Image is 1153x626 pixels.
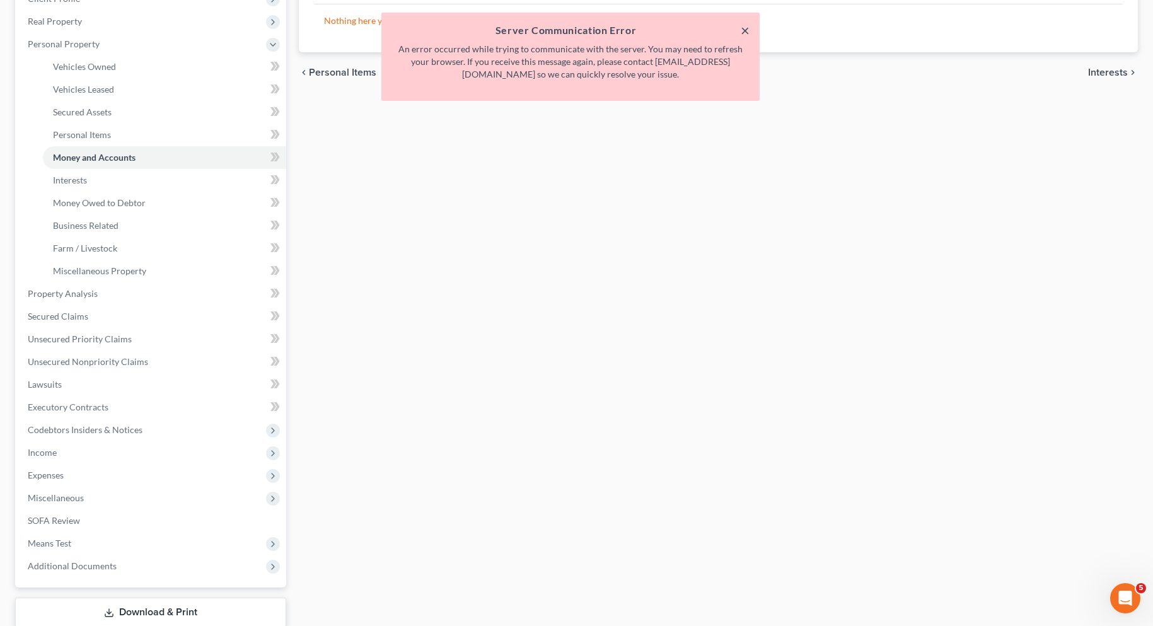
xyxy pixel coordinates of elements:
[28,379,62,390] span: Lawsuits
[28,356,148,367] span: Unsecured Nonpriority Claims
[53,243,117,253] span: Farm / Livestock
[43,169,286,192] a: Interests
[28,402,108,412] span: Executory Contracts
[53,265,146,276] span: Miscellaneous Property
[43,101,286,124] a: Secured Assets
[53,152,136,163] span: Money and Accounts
[28,288,98,299] span: Property Analysis
[43,260,286,282] a: Miscellaneous Property
[43,214,286,237] a: Business Related
[43,124,286,146] a: Personal Items
[28,538,71,548] span: Means Test
[1136,583,1146,593] span: 5
[18,282,286,305] a: Property Analysis
[28,515,80,526] span: SOFA Review
[28,560,117,571] span: Additional Documents
[53,197,146,208] span: Money Owed to Debtor
[28,447,57,458] span: Income
[18,305,286,328] a: Secured Claims
[28,424,142,435] span: Codebtors Insiders & Notices
[43,237,286,260] a: Farm / Livestock
[741,23,750,38] button: ×
[391,43,750,81] p: An error occurred while trying to communicate with the server. You may need to refresh your brows...
[28,333,132,344] span: Unsecured Priority Claims
[28,311,88,322] span: Secured Claims
[53,107,112,117] span: Secured Assets
[53,129,111,140] span: Personal Items
[18,396,286,419] a: Executory Contracts
[18,328,286,351] a: Unsecured Priority Claims
[28,492,84,503] span: Miscellaneous
[43,192,286,214] a: Money Owed to Debtor
[43,146,286,169] a: Money and Accounts
[28,470,64,480] span: Expenses
[18,509,286,532] a: SOFA Review
[18,373,286,396] a: Lawsuits
[18,351,286,373] a: Unsecured Nonpriority Claims
[53,175,87,185] span: Interests
[1110,583,1140,613] iframe: Intercom live chat
[391,23,750,38] h5: Server Communication Error
[53,220,119,231] span: Business Related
